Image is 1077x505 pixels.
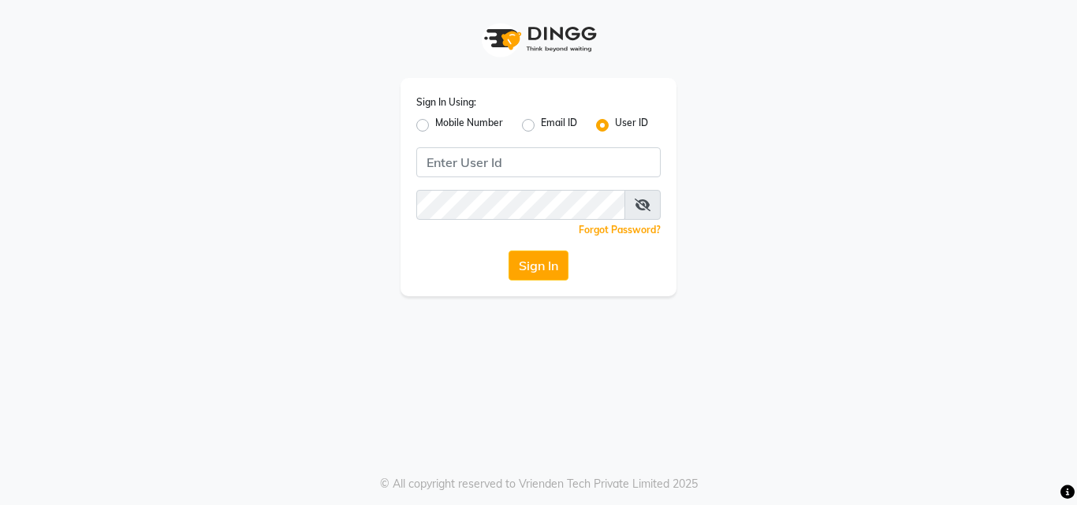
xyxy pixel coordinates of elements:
[579,224,661,236] a: Forgot Password?
[435,116,503,135] label: Mobile Number
[475,16,602,62] img: logo1.svg
[416,95,476,110] label: Sign In Using:
[416,190,625,220] input: Username
[509,251,568,280] button: Sign In
[541,116,577,135] label: Email ID
[615,116,648,135] label: User ID
[416,147,661,177] input: Username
